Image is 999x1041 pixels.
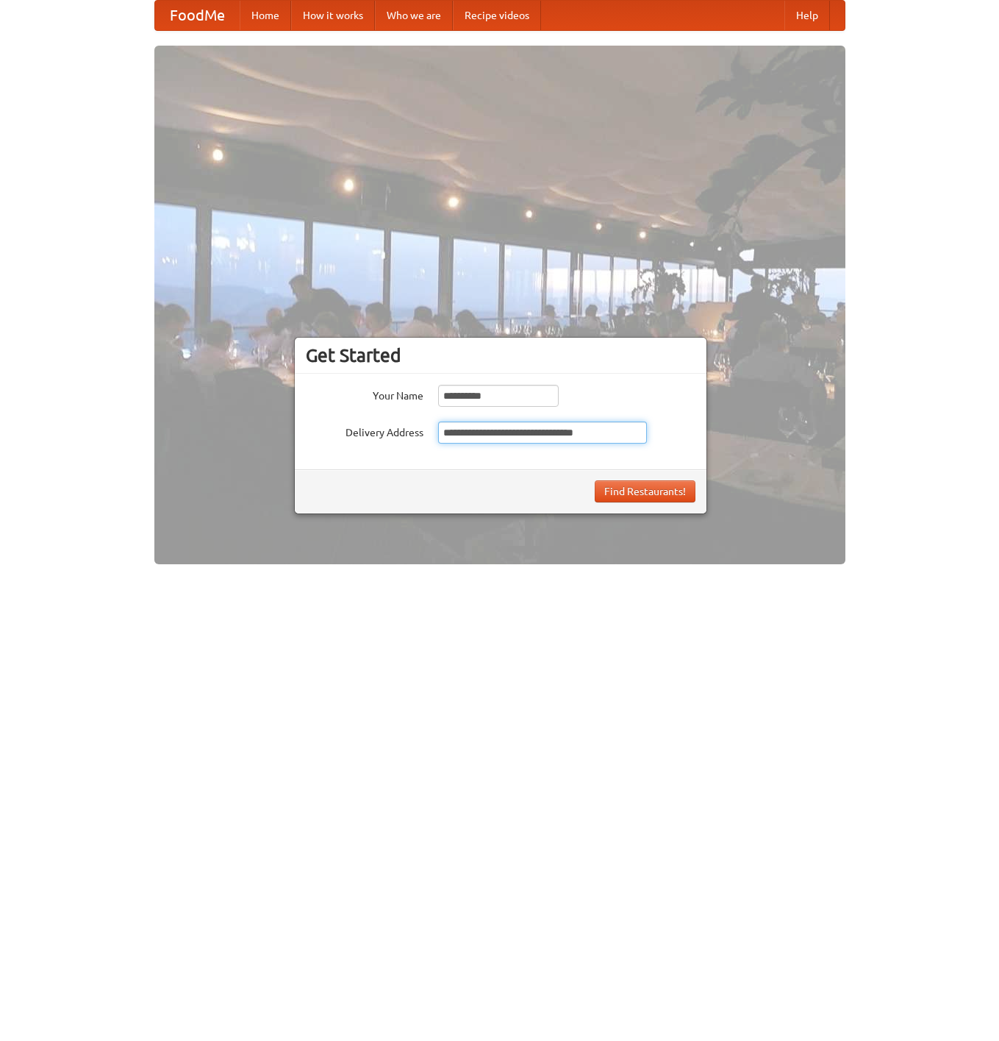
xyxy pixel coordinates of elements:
label: Your Name [306,385,423,403]
h3: Get Started [306,344,695,366]
label: Delivery Address [306,422,423,440]
a: How it works [291,1,375,30]
a: Help [784,1,830,30]
a: Home [240,1,291,30]
a: Who we are [375,1,453,30]
a: Recipe videos [453,1,541,30]
a: FoodMe [155,1,240,30]
button: Find Restaurants! [595,480,695,502]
